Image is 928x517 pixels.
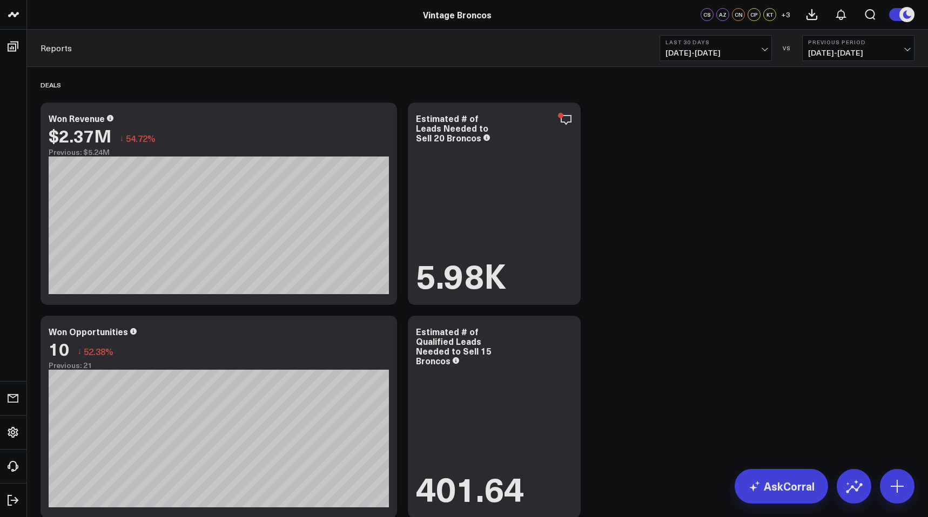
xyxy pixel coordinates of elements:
div: $2.37M [49,126,111,145]
div: CN [732,8,745,21]
div: Previous: $5.24M [49,148,389,157]
b: Last 30 Days [665,39,766,45]
span: [DATE] - [DATE] [808,49,909,57]
div: AZ [716,8,729,21]
a: AskCorral [735,469,828,504]
span: [DATE] - [DATE] [665,49,766,57]
a: Reports [41,42,72,54]
div: Deals [41,72,61,97]
div: VS [777,45,797,51]
div: CP [748,8,761,21]
div: Previous: 21 [49,361,389,370]
button: Last 30 Days[DATE]-[DATE] [660,35,772,61]
span: 52.38% [84,345,113,357]
div: Estimated # of Leads Needed to Sell 20 Broncos [416,112,488,144]
div: Estimated # of Qualified Leads Needed to Sell 15 Broncos [416,325,492,366]
div: CS [701,8,714,21]
span: + 3 [781,11,790,18]
div: 5.98K [416,258,506,291]
button: Previous Period[DATE]-[DATE] [802,35,914,61]
span: ↓ [119,131,124,145]
div: 10 [49,339,69,358]
b: Previous Period [808,39,909,45]
div: Won Revenue [49,112,105,124]
div: 401.64 [416,471,524,505]
button: +3 [779,8,792,21]
a: Vintage Broncos [423,9,492,21]
span: 54.72% [126,132,156,144]
div: KT [763,8,776,21]
div: Won Opportunities [49,325,128,337]
span: ↓ [77,344,82,358]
